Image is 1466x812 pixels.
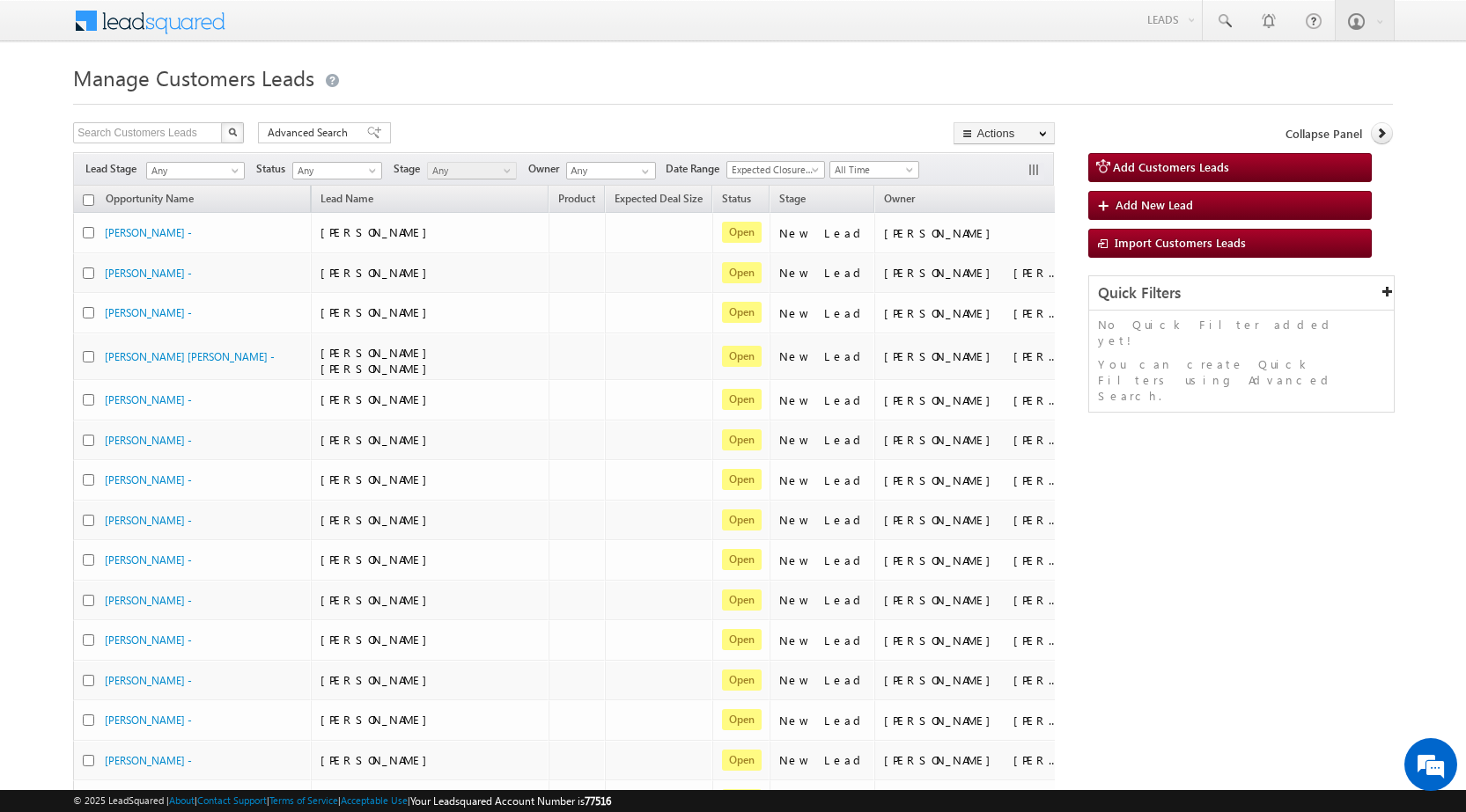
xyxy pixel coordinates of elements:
[722,346,762,367] span: Open
[722,389,762,410] span: Open
[884,472,1060,488] div: [PERSON_NAME] [PERSON_NAME]
[722,549,762,570] span: Open
[722,302,762,323] span: Open
[427,162,517,179] a: Any
[722,589,762,611] span: Open
[320,432,436,447] span: [PERSON_NAME]
[779,752,867,768] div: New Lead
[320,632,436,647] span: [PERSON_NAME]
[884,633,1060,648] div: [PERSON_NAME] [PERSON_NAME]
[1098,356,1385,404] p: You can create Quick Filters using Advanced Search.
[320,265,436,280] span: [PERSON_NAME]
[320,752,436,767] span: [PERSON_NAME]
[722,509,762,530] span: Open
[727,162,819,178] span: Expected Closure Date
[722,669,762,691] span: Open
[320,224,436,239] span: [PERSON_NAME]
[632,163,654,180] a: Show All Items
[884,265,1060,281] div: [PERSON_NAME] [PERSON_NAME]
[105,393,192,406] a: [PERSON_NAME] -
[1115,235,1246,250] span: Import Customers Leads
[105,633,192,647] a: [PERSON_NAME] -
[228,128,237,136] img: Search
[726,161,825,179] a: Expected Closure Date
[722,469,762,490] span: Open
[83,194,94,206] input: Check all records
[884,192,915,205] span: Owner
[341,794,408,806] a: Acceptable Use
[146,162,245,179] a: Any
[85,161,144,177] span: Lead Stage
[394,161,427,177] span: Stage
[269,794,338,806] a: Terms of Service
[293,163,377,179] span: Any
[770,189,814,212] a: Stage
[884,512,1060,528] div: [PERSON_NAME] [PERSON_NAME]
[884,752,1060,768] div: [PERSON_NAME] [PERSON_NAME]
[779,305,867,321] div: New Lead
[884,225,1060,241] div: [PERSON_NAME]
[105,473,192,486] a: [PERSON_NAME] -
[606,189,711,212] a: Expected Deal Size
[722,629,762,650] span: Open
[169,794,195,806] a: About
[884,552,1060,568] div: [PERSON_NAME] [PERSON_NAME]
[585,794,611,808] span: 77516
[256,161,292,177] span: Status
[1286,126,1362,142] span: Collapse Panel
[97,189,203,212] a: Opportunity Name
[292,162,382,179] a: Any
[779,265,867,281] div: New Lead
[105,267,192,280] a: [PERSON_NAME] -
[779,713,867,728] div: New Lead
[320,472,436,486] span: [PERSON_NAME]
[666,161,726,177] span: Date Range
[147,163,239,179] span: Any
[779,552,867,568] div: New Lead
[320,512,436,527] span: [PERSON_NAME]
[779,512,867,528] div: New Lead
[268,125,353,141] span: Advanced Search
[105,713,192,727] a: [PERSON_NAME] -
[320,712,436,727] span: [PERSON_NAME]
[722,262,762,283] span: Open
[779,225,867,241] div: New Lead
[884,392,1060,408] div: [PERSON_NAME] [PERSON_NAME]
[779,392,867,408] div: New Lead
[779,432,867,448] div: New Lead
[106,192,194,205] span: Opportunity Name
[779,633,867,648] div: New Lead
[722,222,762,243] span: Open
[779,348,867,364] div: New Lead
[884,432,1060,448] div: [PERSON_NAME] [PERSON_NAME]
[105,434,192,447] a: [PERSON_NAME] -
[528,161,566,177] span: Owner
[105,514,192,527] a: [PERSON_NAME] -
[320,552,436,567] span: [PERSON_NAME]
[884,713,1060,728] div: [PERSON_NAME] [PERSON_NAME]
[105,594,192,607] a: [PERSON_NAME] -
[73,793,611,809] span: © 2025 LeadSquared | | | | |
[954,122,1055,144] button: Actions
[320,672,436,687] span: [PERSON_NAME]
[1113,159,1229,174] span: Add Customers Leads
[105,350,275,363] a: [PERSON_NAME] [PERSON_NAME] -
[779,592,867,608] div: New Lead
[320,592,436,607] span: [PERSON_NAME]
[779,192,806,205] span: Stage
[779,672,867,688] div: New Lead
[884,305,1060,321] div: [PERSON_NAME] [PERSON_NAME]
[713,189,760,212] a: Status
[312,189,382,212] span: Lead Name
[320,304,436,319] span: [PERSON_NAME]
[73,63,314,91] span: Manage Customers Leads
[722,709,762,730] span: Open
[884,672,1060,688] div: [PERSON_NAME] [PERSON_NAME]
[105,226,192,239] a: [PERSON_NAME] -
[320,345,436,376] span: [PERSON_NAME] [PERSON_NAME]
[410,794,611,808] span: Your Leadsquared Account Number is
[779,472,867,488] div: New Lead
[830,162,914,178] span: All Time
[566,162,656,179] input: Type to Search
[829,161,919,179] a: All Time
